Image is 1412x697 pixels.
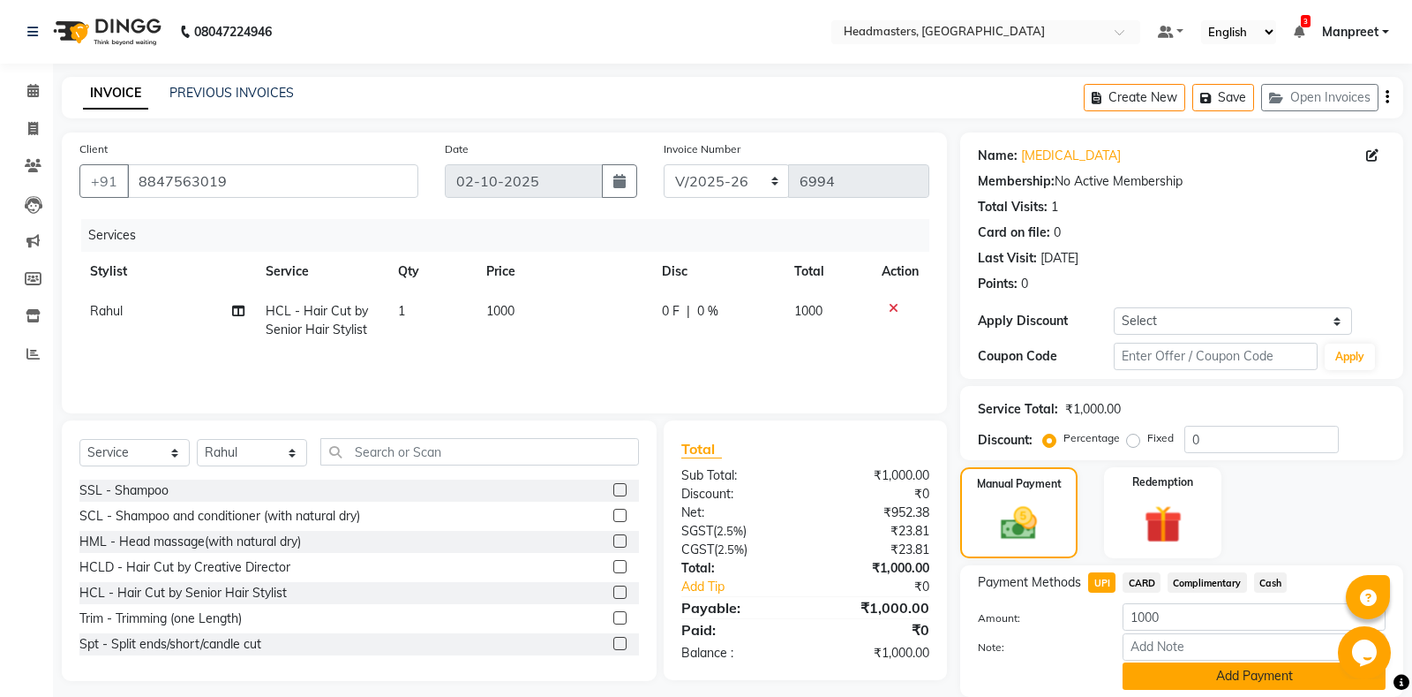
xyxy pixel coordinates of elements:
span: 0 % [697,302,718,321]
div: HML - Head massage(with natural dry) [79,533,301,551]
div: 0 [1054,223,1061,242]
div: Paid: [668,619,806,640]
div: Balance : [668,644,806,663]
div: Name: [978,147,1018,165]
th: Qty [387,252,476,292]
th: Total [784,252,872,292]
span: Manpreet [1322,23,1378,42]
th: Price [476,252,651,292]
img: logo [45,7,166,57]
div: 1 [1051,198,1058,216]
div: Spt - Split ends/short/candle cut [79,635,261,654]
label: Note: [965,640,1109,655]
a: 3 [1294,24,1304,40]
input: Add Note [1123,633,1386,661]
span: 1000 [486,303,514,319]
div: ₹1,000.00 [806,559,943,578]
button: +91 [79,164,129,198]
input: Enter Offer / Coupon Code [1114,343,1318,370]
div: Services [81,219,943,252]
div: ₹0 [806,619,943,640]
div: Sub Total: [668,466,806,485]
label: Redemption [1132,474,1193,490]
div: ₹1,000.00 [806,466,943,485]
input: Search by Name/Mobile/Email/Code [127,164,418,198]
span: CARD [1123,572,1160,593]
a: [MEDICAL_DATA] [1021,147,1121,165]
div: Net: [668,504,806,522]
span: HCL - Hair Cut by Senior Hair Stylist [266,303,368,337]
div: SCL - Shampoo and conditioner (with natural dry) [79,507,360,526]
span: 2.5% [717,542,744,557]
div: Card on file: [978,223,1050,242]
button: Apply [1325,344,1375,370]
div: Coupon Code [978,347,1114,366]
div: ₹23.81 [806,522,943,541]
button: Open Invoices [1261,84,1378,111]
label: Manual Payment [977,476,1062,492]
div: ₹23.81 [806,541,943,559]
div: Discount: [978,431,1033,450]
div: [DATE] [1040,249,1078,268]
a: INVOICE [83,78,148,110]
img: _cash.svg [989,503,1048,544]
input: Search or Scan [320,438,639,466]
label: Percentage [1063,430,1120,446]
span: CGST [681,542,714,557]
div: Points: [978,275,1018,293]
div: Last Visit: [978,249,1037,268]
label: Invoice Number [664,141,740,157]
span: Payment Methods [978,573,1081,592]
button: Save [1192,84,1254,111]
div: Total: [668,559,806,578]
div: Membership: [978,172,1055,191]
div: Total Visits: [978,198,1048,216]
div: ₹1,000.00 [806,644,943,663]
img: _gift.svg [1132,501,1194,548]
th: Service [255,252,387,292]
th: Action [871,252,929,292]
div: Service Total: [978,400,1058,419]
th: Stylist [79,252,255,292]
div: Apply Discount [978,312,1114,330]
span: Total [681,440,722,458]
div: HCLD - Hair Cut by Creative Director [79,558,290,577]
div: Discount: [668,485,806,504]
div: Payable: [668,597,806,618]
label: Date [445,141,469,157]
span: 1000 [794,303,822,319]
div: SSL - Shampoo [79,481,169,500]
span: Rahul [90,303,123,319]
span: UPI [1088,572,1115,593]
div: ₹1,000.00 [1065,400,1121,419]
div: No Active Membership [978,172,1386,191]
div: ₹0 [829,578,943,596]
label: Amount: [965,610,1109,626]
a: Add Tip [668,578,829,596]
span: Complimentary [1168,572,1247,593]
span: 1 [398,303,405,319]
label: Fixed [1147,430,1174,446]
span: | [687,302,690,321]
button: Create New [1084,84,1185,111]
div: ₹952.38 [806,504,943,522]
div: 0 [1021,275,1028,293]
span: SGST [681,523,713,539]
b: 08047224946 [194,7,272,57]
div: ₹1,000.00 [806,597,943,618]
div: Trim - Trimming (one Length) [79,610,242,628]
iframe: chat widget [1338,626,1394,679]
span: 0 F [662,302,680,321]
input: Amount [1123,603,1386,631]
div: ( ) [668,541,806,559]
th: Disc [651,252,784,292]
span: 2.5% [717,524,743,538]
button: Add Payment [1123,663,1386,690]
div: ( ) [668,522,806,541]
div: HCL - Hair Cut by Senior Hair Stylist [79,584,287,602]
label: Client [79,141,108,157]
span: 3 [1301,15,1311,27]
div: ₹0 [806,485,943,504]
a: PREVIOUS INVOICES [169,85,294,101]
span: Cash [1254,572,1288,593]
